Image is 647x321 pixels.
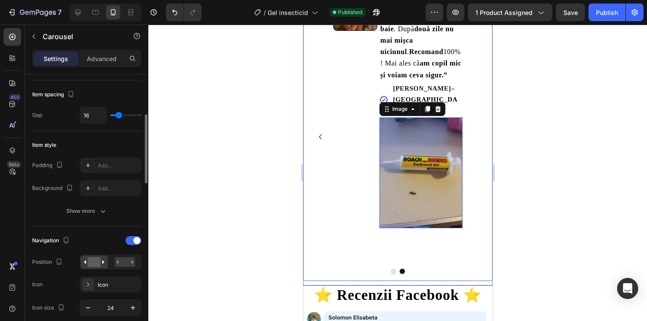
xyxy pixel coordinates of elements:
[44,54,68,63] p: Settings
[338,8,362,16] span: Published
[588,4,625,21] button: Publish
[96,244,102,249] button: Dot
[106,23,140,31] strong: Recomand
[303,25,493,321] iframe: Design area
[32,302,66,314] div: Icon size
[32,182,75,194] div: Background
[556,4,585,21] button: Save
[32,160,65,171] div: Padding
[66,207,107,215] div: Show more
[268,8,308,17] span: Gel insecticid
[264,8,266,17] span: /
[617,278,638,299] div: Open Intercom Messenger
[8,94,21,101] div: 450
[43,31,118,42] p: Carousel
[596,8,618,17] div: Publish
[7,161,21,168] div: Beta
[32,111,42,119] div: Gap
[32,203,141,219] button: Show more
[88,244,93,249] button: Dot
[32,256,64,268] div: Position
[90,60,154,89] span: – [GEOGRAPHIC_DATA]
[80,107,107,123] input: Auto
[475,8,533,17] span: 1 product assigned
[166,4,202,21] div: Undo/Redo
[77,0,151,31] strong: două zile nu mai mișca niciunul
[32,281,43,288] div: Icon
[98,185,139,193] div: Add...
[98,281,139,289] div: Icon
[32,89,76,101] div: Item spacing
[4,4,66,21] button: 7
[563,9,578,16] span: Save
[87,80,106,88] div: Image
[87,54,117,63] p: Advanced
[32,141,56,149] div: Item style
[77,35,158,54] strong: am copil mic și voiam ceva sigur.”
[90,60,148,67] span: [PERSON_NAME]
[32,235,71,247] div: Navigation
[58,7,62,18] p: 7
[98,162,139,170] div: Add...
[468,4,552,21] button: 1 product assigned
